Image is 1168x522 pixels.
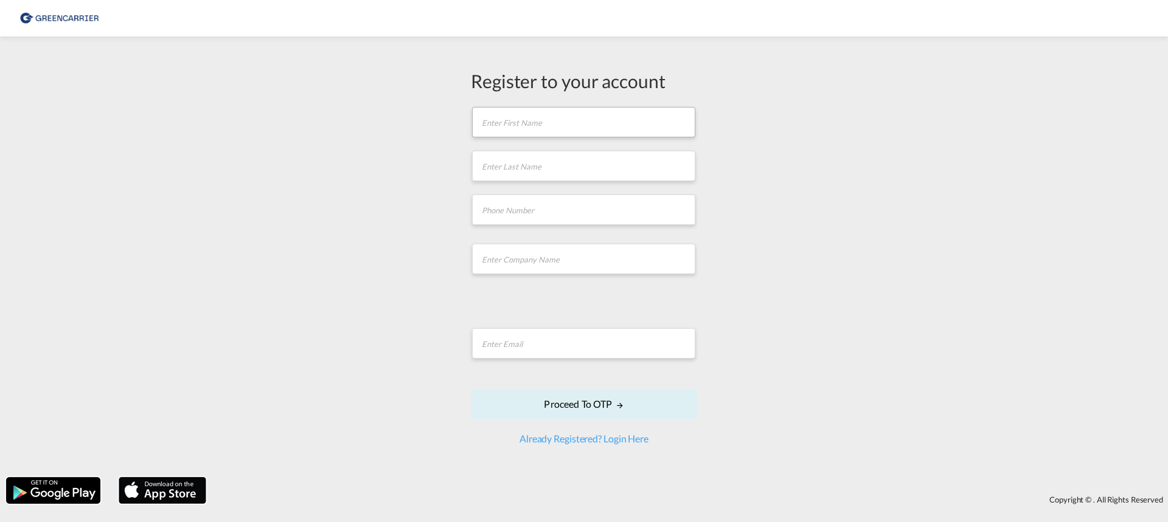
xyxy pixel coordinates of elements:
[212,489,1168,510] div: Copyright © . All Rights Reserved
[5,476,102,505] img: google.png
[471,68,697,94] div: Register to your account
[472,244,695,274] input: Enter Company Name
[472,328,695,359] input: Enter Email
[18,5,100,32] img: 8cf206808afe11efa76fcd1e3d746489.png
[472,107,695,137] input: Enter First Name
[472,194,695,225] input: Phone Number
[472,151,695,181] input: Enter Last Name
[616,401,624,410] md-icon: icon-arrow-right
[117,476,207,505] img: apple.png
[471,389,697,419] button: Proceed to OTPicon-arrow-right
[520,433,648,444] a: Already Registered? Login Here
